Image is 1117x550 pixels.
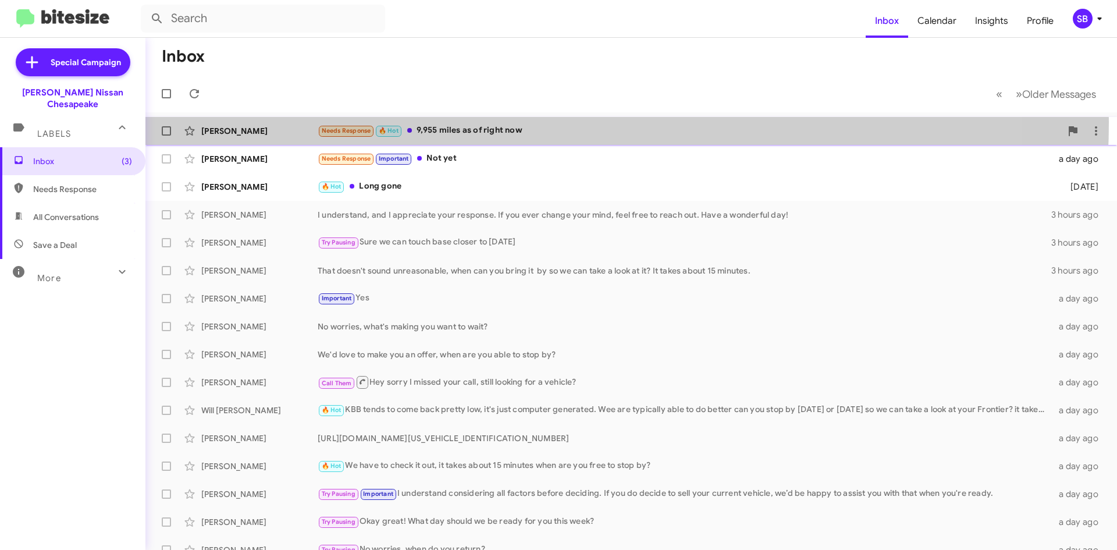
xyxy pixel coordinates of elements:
div: I understand, and I appreciate your response. If you ever change your mind, feel free to reach ou... [318,209,1051,221]
button: SB [1063,9,1104,29]
div: [URL][DOMAIN_NAME][US_VEHICLE_IDENTIFICATION_NUMBER] [318,432,1052,444]
div: [PERSON_NAME] [201,209,318,221]
a: Special Campaign [16,48,130,76]
a: Calendar [908,4,966,38]
div: [PERSON_NAME] [201,293,318,304]
div: We'd love to make you an offer, when are you able to stop by? [318,349,1052,360]
div: [DATE] [1052,181,1108,193]
div: [PERSON_NAME] [201,321,318,332]
span: « [996,87,1002,101]
div: a day ago [1052,516,1108,528]
div: [PERSON_NAME] [201,125,318,137]
div: a day ago [1052,460,1108,472]
a: Profile [1018,4,1063,38]
div: a day ago [1052,404,1108,416]
span: Important [322,294,352,302]
div: a day ago [1052,153,1108,165]
div: 9,955 miles as of right now [318,124,1061,137]
span: » [1016,87,1022,101]
div: a day ago [1052,488,1108,500]
div: a day ago [1052,432,1108,444]
div: SB [1073,9,1093,29]
div: Okay great! What day should we be ready for you this week? [318,515,1052,528]
span: Needs Response [322,127,371,134]
span: (3) [122,155,132,167]
a: Inbox [866,4,908,38]
span: 🔥 Hot [379,127,399,134]
span: Labels [37,129,71,139]
div: Long gone [318,180,1052,193]
span: Older Messages [1022,88,1096,101]
span: Important [363,490,393,498]
nav: Page navigation example [990,82,1103,106]
div: [PERSON_NAME] [201,153,318,165]
div: [PERSON_NAME] [201,237,318,249]
div: No worries, what's making you want to wait? [318,321,1052,332]
span: Try Pausing [322,239,355,246]
div: I understand considering all factors before deciding. If you do decide to sell your current vehic... [318,487,1052,501]
div: [PERSON_NAME] [201,265,318,276]
div: 3 hours ago [1051,265,1108,276]
span: Special Campaign [51,56,121,68]
h1: Inbox [162,47,205,66]
div: [PERSON_NAME] [201,432,318,444]
div: a day ago [1052,293,1108,304]
div: [PERSON_NAME] [201,181,318,193]
span: Save a Deal [33,239,77,251]
span: Needs Response [33,183,132,195]
div: That doesn't sound unreasonable, when can you bring it by so we can take a look at it? It takes a... [318,265,1051,276]
div: [PERSON_NAME] [201,377,318,388]
a: Insights [966,4,1018,38]
div: [PERSON_NAME] [201,516,318,528]
div: [PERSON_NAME] [201,488,318,500]
button: Next [1009,82,1103,106]
span: Try Pausing [322,490,355,498]
div: Hey sorry I missed your call, still looking for a vehicle? [318,375,1052,389]
div: Yes [318,292,1052,305]
div: a day ago [1052,321,1108,332]
div: KBB tends to come back pretty low, it's just computer generated. Wee are typically able to do bet... [318,403,1052,417]
span: More [37,273,61,283]
span: 🔥 Hot [322,462,341,470]
span: Inbox [33,155,132,167]
div: Will [PERSON_NAME] [201,404,318,416]
span: 🔥 Hot [322,406,341,414]
div: [PERSON_NAME] [201,349,318,360]
div: We have to check it out, it takes about 15 minutes when are you free to stop by? [318,459,1052,473]
div: [PERSON_NAME] [201,460,318,472]
span: All Conversations [33,211,99,223]
span: 🔥 Hot [322,183,341,190]
span: Call Them [322,379,352,387]
div: a day ago [1052,377,1108,388]
button: Previous [989,82,1009,106]
div: 3 hours ago [1051,209,1108,221]
span: Try Pausing [322,518,355,526]
span: Needs Response [322,155,371,162]
div: a day ago [1052,349,1108,360]
div: Not yet [318,152,1052,165]
input: Search [141,5,385,33]
div: 3 hours ago [1051,237,1108,249]
span: Important [379,155,409,162]
div: Sure we can touch base closer to [DATE] [318,236,1051,249]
